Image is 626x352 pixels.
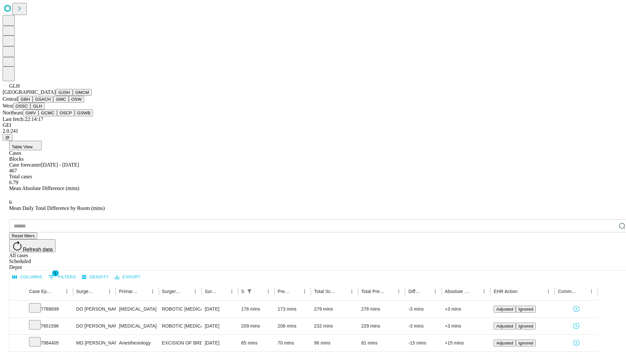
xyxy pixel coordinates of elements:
button: GLH [30,103,44,110]
div: 173 mins [278,301,308,317]
div: +3 mins [445,318,487,334]
div: 232 mins [314,318,355,334]
div: Absolute Difference [445,289,470,294]
div: Surgery Date [205,289,217,294]
span: Ignored [518,307,533,312]
button: Menu [544,287,553,296]
button: Density [80,272,111,282]
div: EHR Action [494,289,517,294]
button: Sort [578,287,587,296]
div: [DATE] [205,301,235,317]
div: 7851596 [29,318,70,334]
button: Expand [13,304,22,315]
button: Sort [96,287,105,296]
button: Sort [218,287,227,296]
span: Adjusted [496,341,513,345]
div: ROBOTIC [MEDICAL_DATA] PARTIAL [MEDICAL_DATA] WITH COLOPROCTOSTOMY [162,318,198,334]
div: GEI [3,122,623,128]
button: Adjusted [494,340,516,346]
button: Sort [470,287,480,296]
div: Difference [408,289,421,294]
button: GJSH [56,89,73,96]
button: Sort [422,287,431,296]
div: Case Epic Id [29,289,52,294]
div: 70 mins [278,335,308,351]
button: Sort [53,287,62,296]
div: -15 mins [408,335,438,351]
button: Export [113,272,142,282]
span: Central [3,96,18,102]
button: Ignored [516,340,536,346]
button: Menu [191,287,200,296]
button: Menu [227,287,236,296]
span: Last fetch: 22:14:17 [3,116,43,122]
button: Menu [347,287,356,296]
div: Comments [558,289,577,294]
div: Total Scheduled Duration [314,289,337,294]
button: Show filters [245,287,254,296]
button: GSACH [33,96,53,103]
button: Sort [291,287,300,296]
div: 7984405 [29,335,70,351]
div: [MEDICAL_DATA] [119,318,155,334]
button: Sort [385,287,394,296]
span: Ignored [518,341,533,345]
div: 1 active filter [245,287,254,296]
button: Menu [105,287,114,296]
button: Menu [480,287,489,296]
button: Sort [338,287,347,296]
button: Sort [255,287,264,296]
div: Surgeon Name [76,289,95,294]
button: Sort [182,287,191,296]
button: OSCP [57,110,75,116]
span: Mean Absolute Difference (mins) [9,185,79,191]
button: OSSC [13,103,31,110]
div: EXCISION OF BREAST LESION RADIOLOGICAL MARKER [162,335,198,351]
span: 1 [52,270,59,276]
div: -3 mins [408,318,438,334]
span: Adjusted [496,307,513,312]
div: 85 mins [241,335,271,351]
span: Ignored [518,324,533,329]
button: Adjusted [494,306,516,313]
button: Expand [13,338,22,349]
button: Adjusted [494,323,516,330]
div: [MEDICAL_DATA] [119,301,155,317]
div: Total Predicted Duration [361,289,385,294]
span: 6 [9,199,12,205]
div: [DATE] [205,335,235,351]
div: [DATE] [205,318,235,334]
div: Scheduled In Room Duration [241,289,244,294]
button: Select columns [11,272,44,282]
button: Menu [62,287,71,296]
div: DO [PERSON_NAME] [76,301,112,317]
button: Table View [9,141,42,150]
span: [DATE] - [DATE] [41,162,79,168]
button: Menu [394,287,403,296]
button: Ignored [516,306,536,313]
button: Menu [431,287,440,296]
button: GBH [18,96,33,103]
span: GLH [9,83,20,89]
div: Anesthesiology [119,335,155,351]
button: Show filters [47,272,78,282]
span: Adjusted [496,324,513,329]
button: Refresh data [9,239,55,252]
div: 7788699 [29,301,70,317]
button: Sort [139,287,148,296]
span: Case forecaster [9,162,41,168]
div: 209 mins [241,318,271,334]
div: +3 mins [445,301,487,317]
button: GCMC [38,110,57,116]
button: Ignored [516,323,536,330]
div: 279 mins [314,301,355,317]
button: GMC [53,96,68,103]
span: Refresh data [23,247,53,252]
button: GWV [23,110,38,116]
button: GSWB [75,110,93,116]
button: Menu [148,287,157,296]
div: 2.0.241 [3,128,623,134]
span: Northeast [3,110,23,115]
div: 206 mins [278,318,308,334]
span: West [3,103,13,109]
